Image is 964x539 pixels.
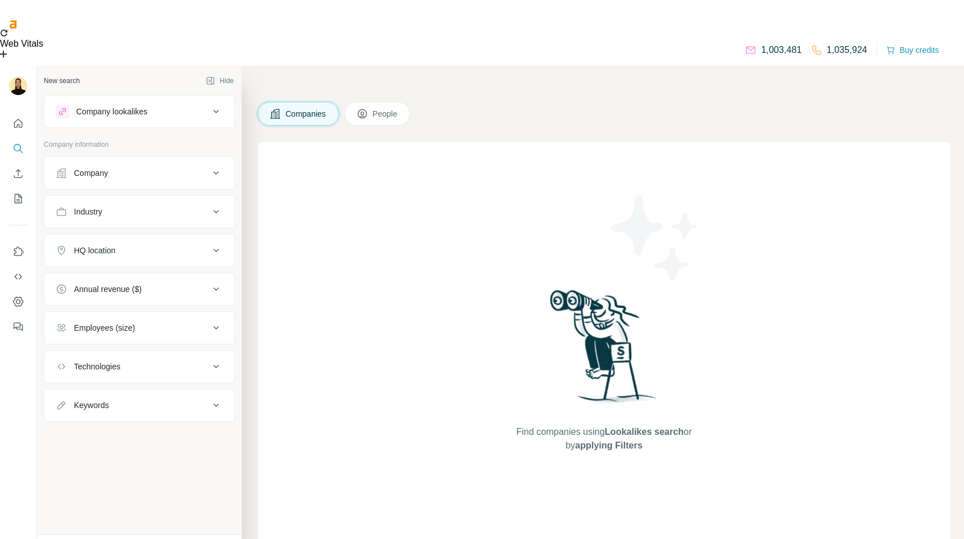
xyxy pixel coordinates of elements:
div: Keywords [74,400,109,411]
button: My lists [9,188,27,209]
img: Avatar [9,77,27,95]
span: Companies [286,108,327,120]
button: Employees (size) [44,314,234,341]
div: Annual revenue ($) [74,283,142,295]
button: Keywords [44,392,234,419]
button: Feedback [9,316,27,337]
p: Company information [44,139,235,150]
div: Employees (size) [74,322,135,334]
img: Surfe Illustration - Woman searching with binoculars [545,287,663,414]
button: Hide [198,72,242,89]
p: 1,035,924 [827,43,867,57]
div: Company [74,167,108,179]
div: Technologies [74,361,121,372]
div: HQ location [74,245,115,256]
span: People [373,108,399,120]
button: Search [9,138,27,159]
button: Dashboard [9,291,27,312]
button: Use Surfe API [9,266,27,287]
span: applying Filters [575,441,642,450]
div: New search [44,76,80,86]
button: HQ location [44,237,234,264]
button: Buy credits [886,42,939,58]
div: Company lookalikes [76,106,147,117]
h4: Search [258,79,950,95]
button: Company [44,159,234,187]
span: Find companies using or by [513,425,695,452]
button: Technologies [44,353,234,380]
span: Lookalikes search [605,427,684,437]
div: Industry [74,206,102,217]
button: Quick start [9,113,27,134]
p: 1,003,481 [761,43,801,57]
button: Enrich CSV [9,163,27,184]
img: Surfe Illustration - Stars [604,187,706,290]
button: Industry [44,198,234,225]
button: Use Surfe on LinkedIn [9,241,27,262]
button: Annual revenue ($) [44,275,234,303]
button: Company lookalikes [44,98,234,125]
